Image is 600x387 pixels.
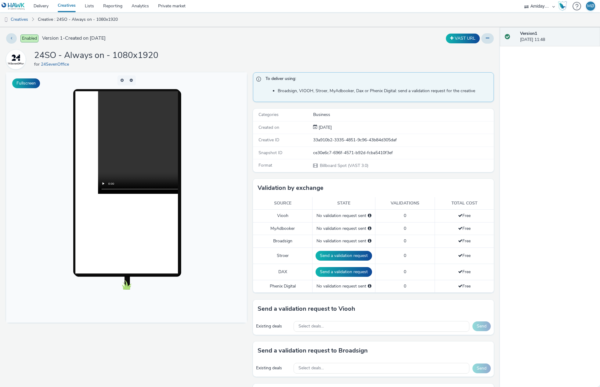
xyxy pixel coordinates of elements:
[258,346,368,355] h3: Send a validation request to Broadsign
[404,269,406,275] span: 0
[3,17,9,23] img: dooh
[41,61,71,67] a: 24SevenOffice
[313,150,493,156] div: ce30e6c7-696f-4571-b92d-fcba5410f3ef
[317,125,332,130] span: [DATE]
[278,88,490,94] li: Broadsign, VIOOH, Stroer, MyAdbooker, Dax or Phenix Digital: send a validation request for the cr...
[404,283,406,289] span: 0
[375,197,435,210] th: Validations
[404,213,406,219] span: 0
[12,78,40,88] button: Fullscreen
[258,150,282,156] span: Snapshot ID
[446,34,480,43] button: VAST URL
[317,125,332,131] div: Creation 06 October 2025, 11:48
[587,2,594,11] div: MØ
[253,222,313,235] td: MyAdbooker
[253,280,313,292] td: Phenix Digital
[258,112,279,118] span: Categories
[520,31,595,43] div: [DATE] 11:48
[316,226,372,232] div: No validation request sent
[404,238,406,244] span: 0
[458,238,471,244] span: Free
[2,2,25,10] img: undefined Logo
[7,51,25,68] img: 24SevenOffice
[472,363,491,373] button: Send
[35,12,121,27] a: Creative : 24SO - Always on - 1080x1920
[404,226,406,231] span: 0
[458,283,471,289] span: Free
[253,264,313,280] td: DAX
[458,269,471,275] span: Free
[472,321,491,331] button: Send
[256,323,291,329] div: Existing deals
[404,253,406,259] span: 0
[20,34,38,42] span: Enabled
[368,238,371,244] div: Please select a deal below and click on Send to send a validation request to Broadsign.
[316,267,372,277] button: Send a validation request
[34,50,158,61] h1: 24SO - Always on - 1080x1920
[319,163,368,168] span: Billboard Spot (VAST 3.0)
[316,251,372,261] button: Send a validation request
[444,34,481,43] div: Duplicate the creative as a VAST URL
[253,248,313,264] td: Stroer
[458,253,471,259] span: Free
[258,183,323,193] h3: Validation by exchange
[313,197,375,210] th: State
[368,213,371,219] div: Please select a deal below and click on Send to send a validation request to Viooh.
[258,162,272,168] span: Format
[6,56,28,62] a: 24SevenOffice
[558,1,567,11] img: Hawk Academy
[253,197,313,210] th: Source
[313,112,493,118] div: Business
[298,324,324,329] span: Select deals...
[253,210,313,222] td: Viooh
[458,226,471,231] span: Free
[256,365,291,371] div: Existing deals
[458,213,471,219] span: Free
[34,61,41,67] span: for
[298,366,324,371] span: Select deals...
[558,1,569,11] a: Hawk Academy
[253,235,313,248] td: Broadsign
[435,197,494,210] th: Total cost
[520,31,537,36] strong: Version 1
[258,125,279,130] span: Created on
[316,238,372,244] div: No validation request sent
[42,35,106,42] span: Version 1 - Created on [DATE]
[316,213,372,219] div: No validation request sent
[368,226,371,232] div: Please select a deal below and click on Send to send a validation request to MyAdbooker.
[266,76,487,84] span: To deliver using:
[368,283,371,289] div: Please select a deal below and click on Send to send a validation request to Phenix Digital.
[316,283,372,289] div: No validation request sent
[313,137,493,143] div: 33a910b2-3335-4851-9c96-43b84d305daf
[258,304,355,313] h3: Send a validation request to Viooh
[258,137,279,143] span: Creative ID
